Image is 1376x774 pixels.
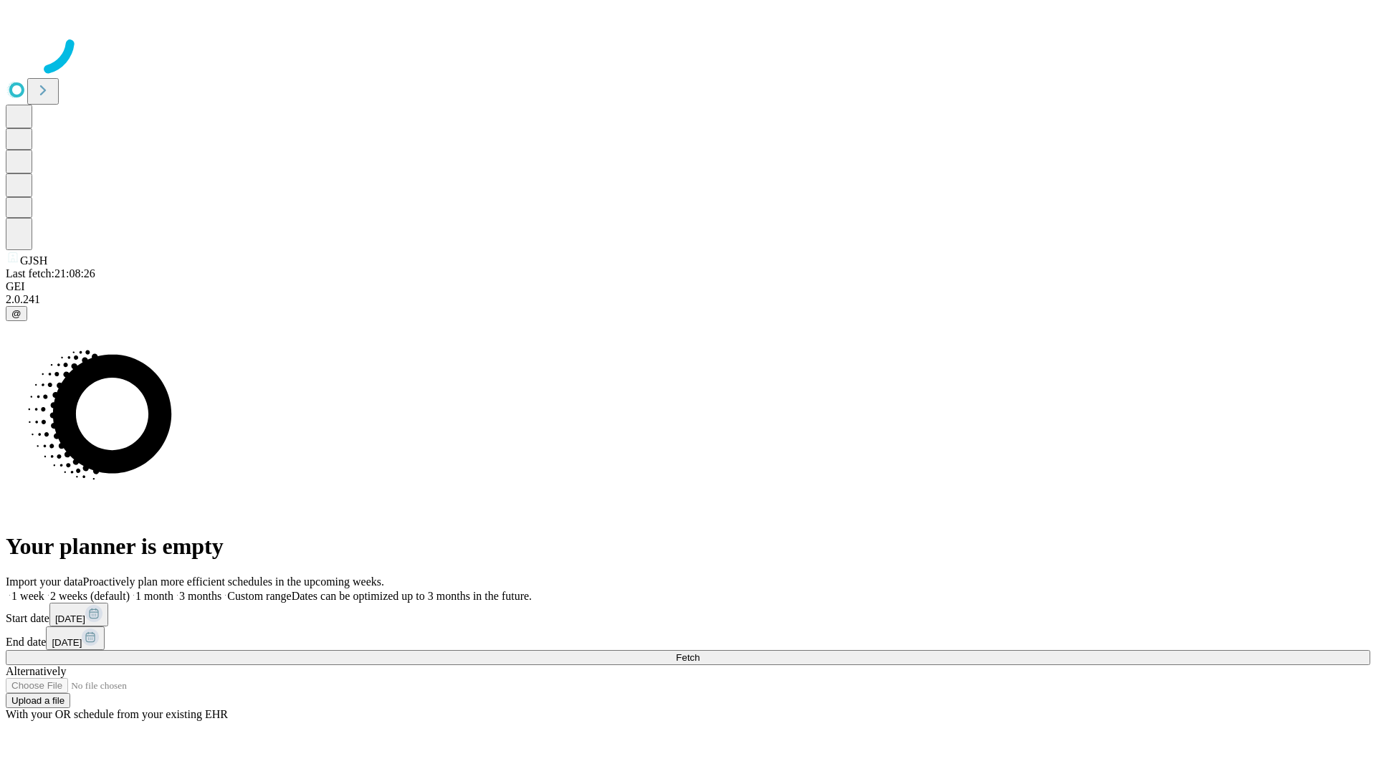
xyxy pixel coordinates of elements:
[135,590,173,602] span: 1 month
[20,254,47,267] span: GJSH
[6,306,27,321] button: @
[6,708,228,720] span: With your OR schedule from your existing EHR
[227,590,291,602] span: Custom range
[676,652,699,663] span: Fetch
[55,613,85,624] span: [DATE]
[11,590,44,602] span: 1 week
[179,590,221,602] span: 3 months
[6,626,1370,650] div: End date
[50,590,130,602] span: 2 weeks (default)
[6,533,1370,560] h1: Your planner is empty
[11,308,21,319] span: @
[292,590,532,602] span: Dates can be optimized up to 3 months in the future.
[6,293,1370,306] div: 2.0.241
[49,603,108,626] button: [DATE]
[6,665,66,677] span: Alternatively
[52,637,82,648] span: [DATE]
[6,575,83,588] span: Import your data
[83,575,384,588] span: Proactively plan more efficient schedules in the upcoming weeks.
[6,603,1370,626] div: Start date
[6,267,95,279] span: Last fetch: 21:08:26
[6,280,1370,293] div: GEI
[6,650,1370,665] button: Fetch
[46,626,105,650] button: [DATE]
[6,693,70,708] button: Upload a file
